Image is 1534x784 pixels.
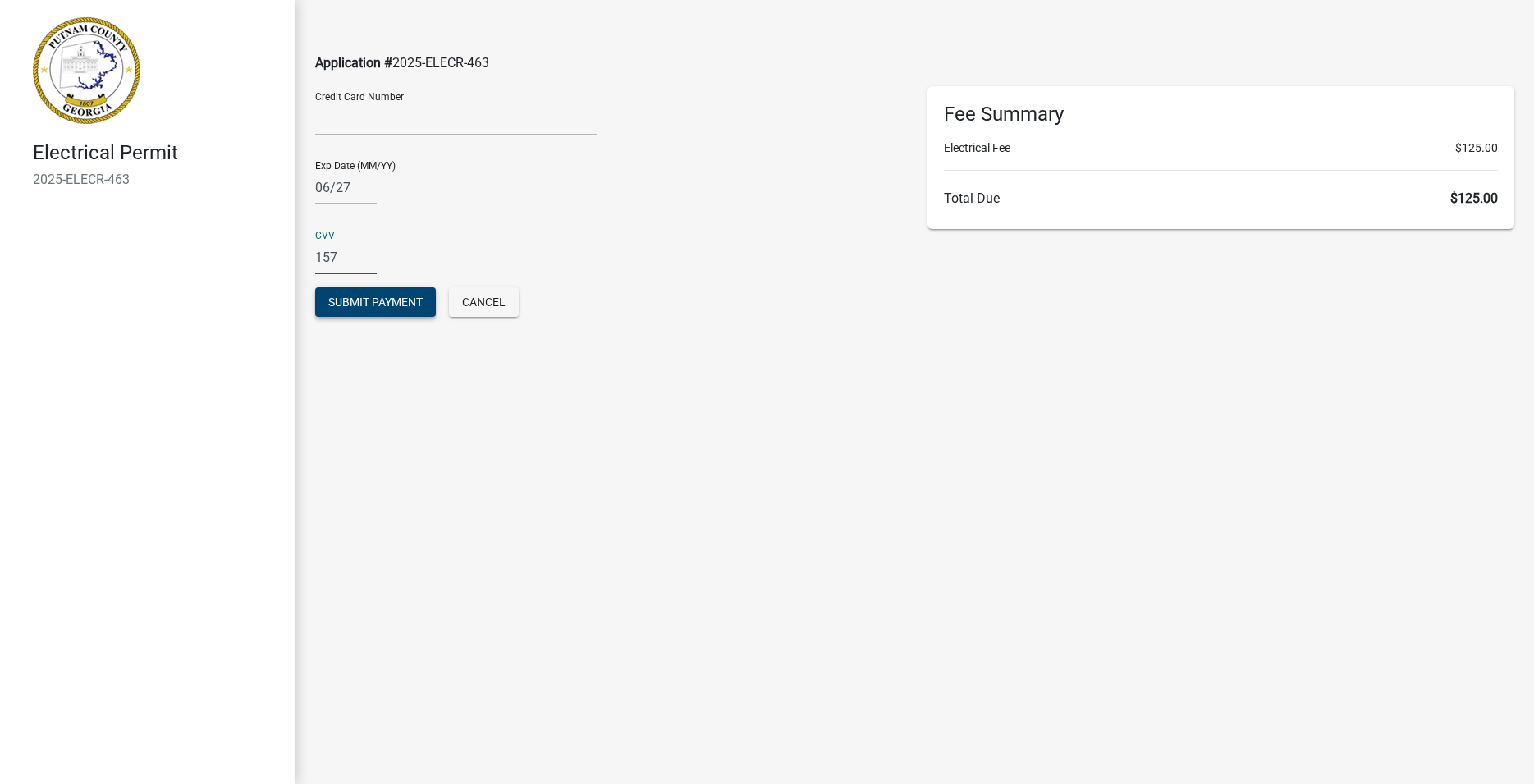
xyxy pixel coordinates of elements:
label: Credit Card Number [315,92,404,102]
span: Application # [315,55,392,71]
h4: Electrical Permit [33,141,282,165]
span: $125.00 [1455,140,1498,157]
span: $125.00 [1450,190,1498,206]
button: Cancel [449,287,519,317]
h6: Fee Summary [944,103,1499,126]
img: Putnam County, Georgia [33,17,140,124]
li: Electrical Fee [944,140,1499,157]
span: Submit Payment [328,296,423,309]
h6: Total Due [944,190,1499,206]
h6: 2025-ELECR-463 [33,172,282,187]
button: Submit Payment [315,287,436,317]
span: 2025-ELECR-463 [392,55,489,71]
span: Cancel [462,296,506,309]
